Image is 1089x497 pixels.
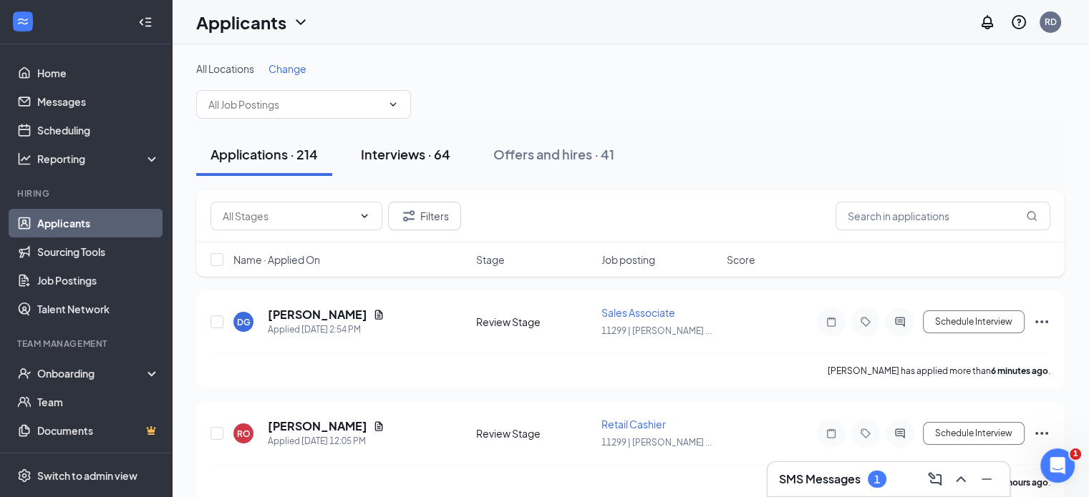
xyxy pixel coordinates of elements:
svg: Filter [400,207,417,225]
div: Switch to admin view [37,468,137,483]
div: Onboarding [37,366,147,380]
span: 11299 | [PERSON_NAME] ... [601,437,712,448]
div: Applications · 214 [210,145,318,163]
button: Minimize [975,468,998,491]
a: Team [37,388,160,416]
a: Talent Network [37,295,160,323]
span: All Locations [196,62,254,75]
span: 11299 | [PERSON_NAME] ... [601,325,712,336]
svg: Document [373,309,384,320]
svg: Tag [857,428,874,439]
input: Search in applications [836,202,1050,230]
button: Schedule Interview [923,422,1025,445]
a: Applicants [37,209,160,237]
b: 3 hours ago [1001,477,1048,488]
svg: Note [823,428,840,439]
button: Schedule Interview [923,310,1025,333]
div: DG [237,316,251,328]
svg: WorkstreamLogo [16,14,30,29]
div: RD [1045,16,1057,28]
button: ComposeMessage [924,468,947,491]
div: Team Management [17,338,157,350]
a: Scheduling [37,116,160,144]
div: Offers and hires · 41 [493,145,614,163]
button: ChevronUp [949,468,972,491]
h5: [PERSON_NAME] [268,307,367,323]
div: Review Stage [476,426,593,441]
a: SurveysCrown [37,445,160,473]
button: Filter Filters [388,202,461,230]
a: Messages [37,87,160,116]
div: Reporting [37,152,160,166]
h5: [PERSON_NAME] [268,418,367,434]
svg: Minimize [978,471,995,488]
p: [PERSON_NAME] has applied more than . [828,365,1050,377]
svg: Analysis [17,152,32,166]
span: Retail Cashier [601,418,666,430]
svg: UserCheck [17,366,32,380]
span: Sales Associate [601,306,675,319]
input: All Stages [223,208,353,224]
svg: ActiveChat [891,316,909,328]
iframe: Intercom live chat [1040,448,1075,483]
svg: Collapse [138,15,153,29]
span: Score [727,252,755,267]
div: RO [237,428,251,440]
svg: Ellipses [1033,425,1050,442]
div: 1 [874,473,880,486]
input: All Job Postings [208,97,382,112]
svg: Settings [17,468,32,483]
svg: ComposeMessage [926,471,944,488]
div: Applied [DATE] 2:54 PM [268,323,384,337]
svg: Note [823,316,840,328]
b: 6 minutes ago [991,365,1048,376]
span: Change [268,62,306,75]
span: Job posting [601,252,655,267]
span: 1 [1070,448,1081,460]
svg: Document [373,420,384,432]
a: DocumentsCrown [37,416,160,445]
svg: ChevronDown [387,99,399,110]
svg: Tag [857,316,874,328]
span: Stage [476,252,505,267]
div: Applied [DATE] 12:05 PM [268,434,384,448]
div: Hiring [17,187,157,200]
a: Home [37,59,160,87]
svg: Notifications [979,14,996,31]
svg: ChevronDown [292,14,309,31]
a: Sourcing Tools [37,237,160,266]
svg: Ellipses [1033,313,1050,330]
svg: ChevronDown [359,210,370,222]
span: Name · Applied On [233,252,320,267]
a: Job Postings [37,266,160,295]
svg: QuestionInfo [1010,14,1027,31]
svg: ChevronUp [952,471,969,488]
div: Interviews · 64 [361,145,450,163]
svg: MagnifyingGlass [1026,210,1037,222]
svg: ActiveChat [891,428,909,439]
h1: Applicants [196,10,286,34]
h3: SMS Messages [779,471,861,487]
div: Review Stage [476,315,593,329]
